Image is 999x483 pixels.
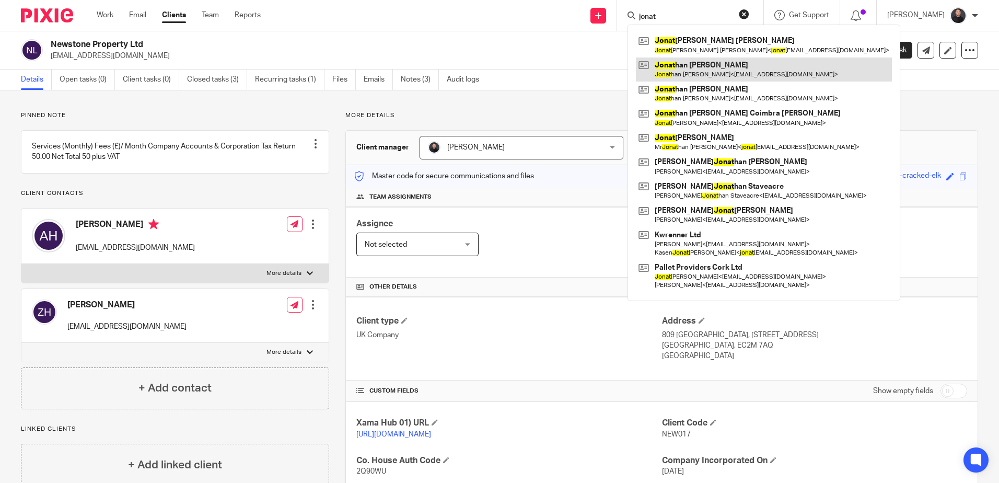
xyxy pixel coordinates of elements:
[364,70,393,90] a: Emails
[887,10,945,20] p: [PERSON_NAME]
[662,340,967,351] p: [GEOGRAPHIC_DATA], EC2M 7AQ
[60,70,115,90] a: Open tasks (0)
[356,455,661,466] h4: Co. House Auth Code
[950,7,967,24] img: My%20Photo.jpg
[356,330,661,340] p: UK Company
[76,219,195,232] h4: [PERSON_NAME]
[789,11,829,19] span: Get Support
[266,269,301,278] p: More details
[21,189,329,198] p: Client contacts
[202,10,219,20] a: Team
[266,348,301,356] p: More details
[356,387,661,395] h4: CUSTOM FIELDS
[21,425,329,433] p: Linked clients
[662,316,967,327] h4: Address
[447,70,487,90] a: Audit logs
[21,70,52,90] a: Details
[354,171,534,181] p: Master code for secure communications and files
[638,13,732,22] input: Search
[356,316,661,327] h4: Client type
[356,142,409,153] h3: Client manager
[662,431,691,438] span: NEW017
[51,39,679,50] h2: Newstone Property Ltd
[51,51,836,61] p: [EMAIL_ADDRESS][DOMAIN_NAME]
[662,330,967,340] p: 809 [GEOGRAPHIC_DATA], [STREET_ADDRESS]
[32,219,65,252] img: svg%3E
[356,468,386,475] span: 2Q90WU
[76,243,195,253] p: [EMAIL_ADDRESS][DOMAIN_NAME]
[97,10,113,20] a: Work
[662,351,967,361] p: [GEOGRAPHIC_DATA]
[332,70,356,90] a: Files
[356,418,661,429] h4: Xama Hub 01) URL
[662,418,967,429] h4: Client Code
[356,220,393,228] span: Assignee
[21,111,329,120] p: Pinned note
[129,10,146,20] a: Email
[148,219,159,229] i: Primary
[187,70,247,90] a: Closed tasks (3)
[162,10,186,20] a: Clients
[873,386,933,396] label: Show empty fields
[447,144,505,151] span: [PERSON_NAME]
[138,380,212,396] h4: + Add contact
[428,141,440,154] img: My%20Photo.jpg
[345,111,978,120] p: More details
[67,300,187,310] h4: [PERSON_NAME]
[369,283,417,291] span: Other details
[255,70,324,90] a: Recurring tasks (1)
[128,457,222,473] h4: + Add linked client
[861,170,941,182] div: messy-grey-cracked-elk
[401,70,439,90] a: Notes (3)
[356,431,431,438] a: [URL][DOMAIN_NAME]
[662,468,684,475] span: [DATE]
[369,193,432,201] span: Team assignments
[365,241,407,248] span: Not selected
[32,300,57,325] img: svg%3E
[123,70,179,90] a: Client tasks (0)
[662,455,967,466] h4: Company Incorporated On
[21,8,73,22] img: Pixie
[235,10,261,20] a: Reports
[21,39,43,61] img: svg%3E
[67,321,187,332] p: [EMAIL_ADDRESS][DOMAIN_NAME]
[739,9,749,19] button: Clear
